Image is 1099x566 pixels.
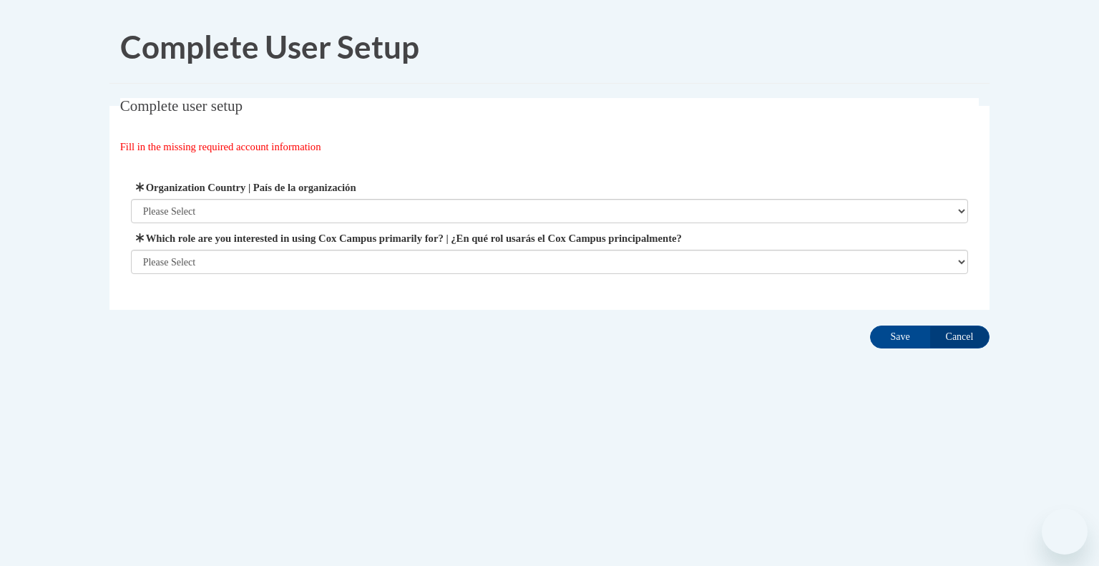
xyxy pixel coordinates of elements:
span: Complete user setup [120,97,243,114]
span: Complete User Setup [120,28,419,65]
label: Organization Country | País de la organización [131,180,969,195]
iframe: Button to launch messaging window [1042,509,1088,555]
input: Cancel [929,326,990,348]
label: Which role are you interested in using Cox Campus primarily for? | ¿En qué rol usarás el Cox Camp... [131,230,969,246]
span: Fill in the missing required account information [120,141,321,152]
input: Save [870,326,930,348]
